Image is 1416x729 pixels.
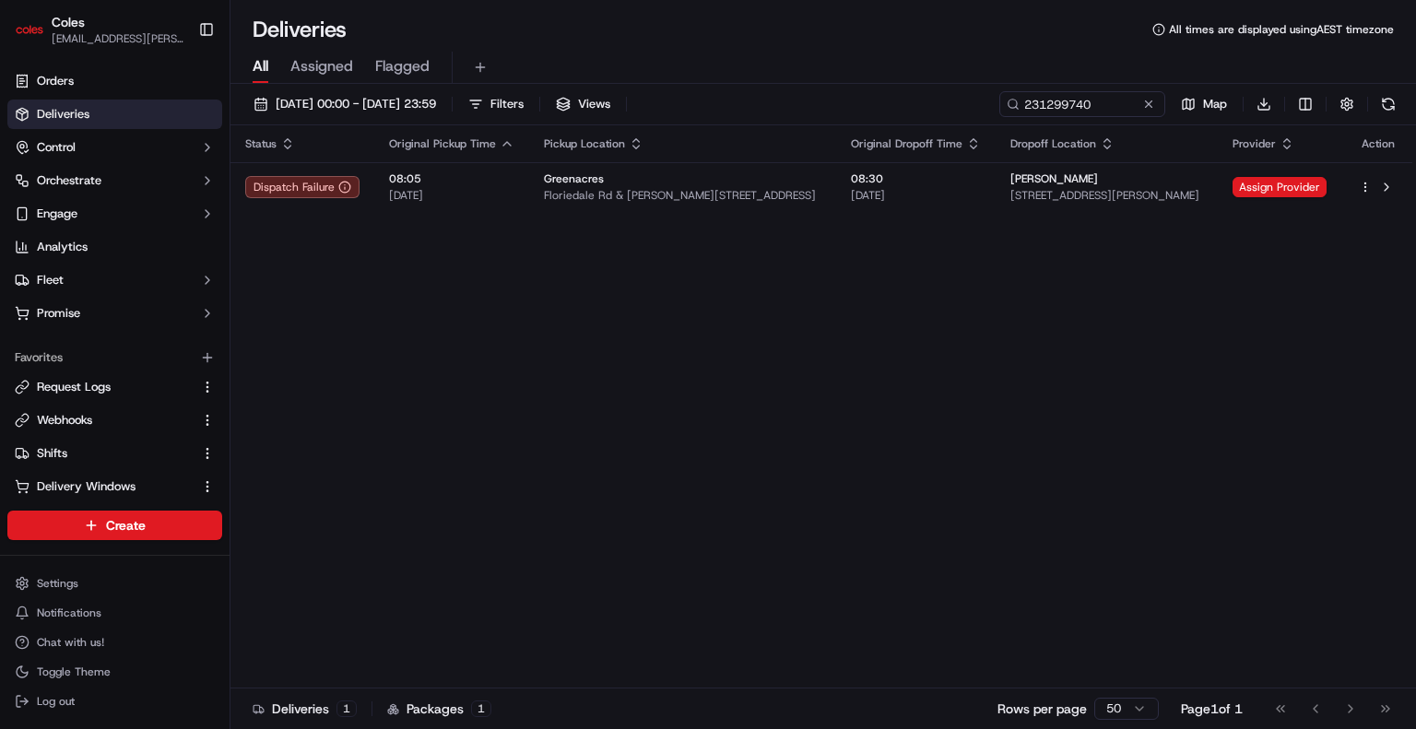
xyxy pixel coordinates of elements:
[7,629,222,655] button: Chat with us!
[7,66,222,96] a: Orders
[7,299,222,328] button: Promise
[460,91,532,117] button: Filters
[851,136,962,151] span: Original Dropoff Time
[1359,136,1398,151] div: Action
[37,694,75,709] span: Log out
[253,55,268,77] span: All
[15,445,193,462] a: Shifts
[7,472,222,501] button: Delivery Windows
[37,305,80,322] span: Promise
[490,96,524,112] span: Filters
[389,188,514,203] span: [DATE]
[851,188,981,203] span: [DATE]
[15,478,193,495] a: Delivery Windows
[37,478,136,495] span: Delivery Windows
[389,136,496,151] span: Original Pickup Time
[15,412,193,429] a: Webhooks
[1010,188,1203,203] span: [STREET_ADDRESS][PERSON_NAME]
[375,55,430,77] span: Flagged
[389,171,514,186] span: 08:05
[1233,177,1327,197] span: Assign Provider
[37,272,64,288] span: Fleet
[37,664,111,679] span: Toggle Theme
[7,688,222,714] button: Log out
[37,73,74,89] span: Orders
[7,166,222,195] button: Orchestrate
[1169,22,1394,37] span: All times are displayed using AEST timezone
[15,379,193,395] a: Request Logs
[37,445,67,462] span: Shifts
[37,172,101,189] span: Orchestrate
[37,139,76,156] span: Control
[544,188,821,203] span: Floriedale Rd & [PERSON_NAME][STREET_ADDRESS]
[7,439,222,468] button: Shifts
[471,700,491,717] div: 1
[336,700,357,717] div: 1
[37,379,111,395] span: Request Logs
[253,15,347,44] h1: Deliveries
[7,406,222,435] button: Webhooks
[1010,136,1096,151] span: Dropoff Location
[15,15,44,44] img: Coles
[7,659,222,685] button: Toggle Theme
[578,96,610,112] span: Views
[548,91,619,117] button: Views
[7,265,222,295] button: Fleet
[1203,96,1227,112] span: Map
[7,372,222,402] button: Request Logs
[1233,136,1276,151] span: Provider
[7,133,222,162] button: Control
[7,199,222,229] button: Engage
[7,511,222,540] button: Create
[253,700,357,718] div: Deliveries
[997,700,1087,718] p: Rows per page
[1181,700,1243,718] div: Page 1 of 1
[290,55,353,77] span: Assigned
[245,176,360,198] button: Dispatch Failure
[37,412,92,429] span: Webhooks
[851,171,981,186] span: 08:30
[37,606,101,620] span: Notifications
[37,106,89,123] span: Deliveries
[1375,91,1401,117] button: Refresh
[999,91,1165,117] input: Type to search
[7,232,222,262] a: Analytics
[52,31,183,46] button: [EMAIL_ADDRESS][PERSON_NAME][PERSON_NAME][DOMAIN_NAME]
[387,700,491,718] div: Packages
[245,136,277,151] span: Status
[544,171,604,186] span: Greenacres
[52,13,85,31] button: Coles
[7,7,191,52] button: ColesColes[EMAIL_ADDRESS][PERSON_NAME][PERSON_NAME][DOMAIN_NAME]
[37,576,78,591] span: Settings
[106,516,146,535] span: Create
[7,570,222,596] button: Settings
[245,91,444,117] button: [DATE] 00:00 - [DATE] 23:59
[1010,171,1098,186] span: [PERSON_NAME]
[1173,91,1235,117] button: Map
[544,136,625,151] span: Pickup Location
[276,96,436,112] span: [DATE] 00:00 - [DATE] 23:59
[7,600,222,626] button: Notifications
[7,343,222,372] div: Favorites
[37,239,88,255] span: Analytics
[7,100,222,129] a: Deliveries
[37,635,104,650] span: Chat with us!
[37,206,77,222] span: Engage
